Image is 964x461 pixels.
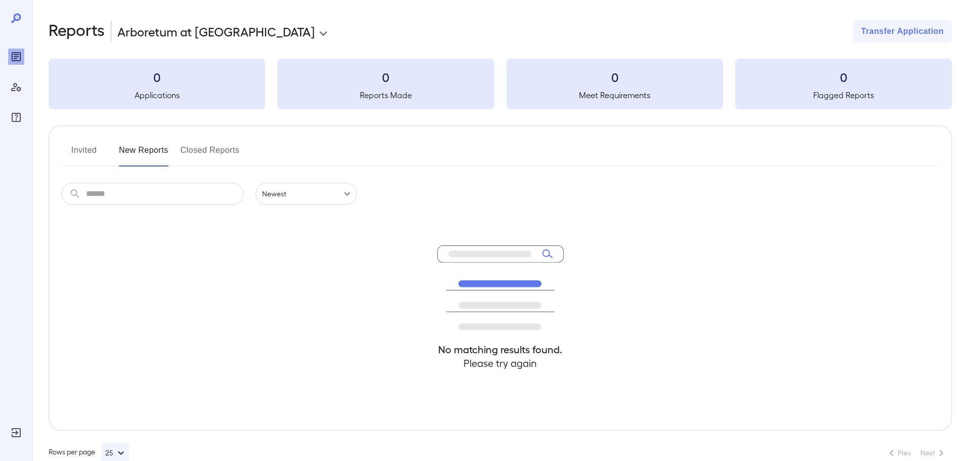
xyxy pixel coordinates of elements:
[507,89,723,101] h5: Meet Requirements
[853,20,952,43] button: Transfer Application
[8,425,24,441] div: Log Out
[881,445,952,461] nav: pagination navigation
[437,356,564,370] h4: Please try again
[735,89,952,101] h5: Flagged Reports
[49,89,265,101] h5: Applications
[8,79,24,95] div: Manage Users
[256,183,357,205] div: Newest
[117,23,315,39] p: Arboretum at [GEOGRAPHIC_DATA]
[437,343,564,356] h4: No matching results found.
[49,59,952,109] summary: 0Applications0Reports Made0Meet Requirements0Flagged Reports
[735,69,952,85] h3: 0
[8,109,24,125] div: FAQ
[277,89,494,101] h5: Reports Made
[61,142,107,166] button: Invited
[8,49,24,65] div: Reports
[277,69,494,85] h3: 0
[49,20,105,43] h2: Reports
[181,142,240,166] button: Closed Reports
[49,69,265,85] h3: 0
[119,142,169,166] button: New Reports
[507,69,723,85] h3: 0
